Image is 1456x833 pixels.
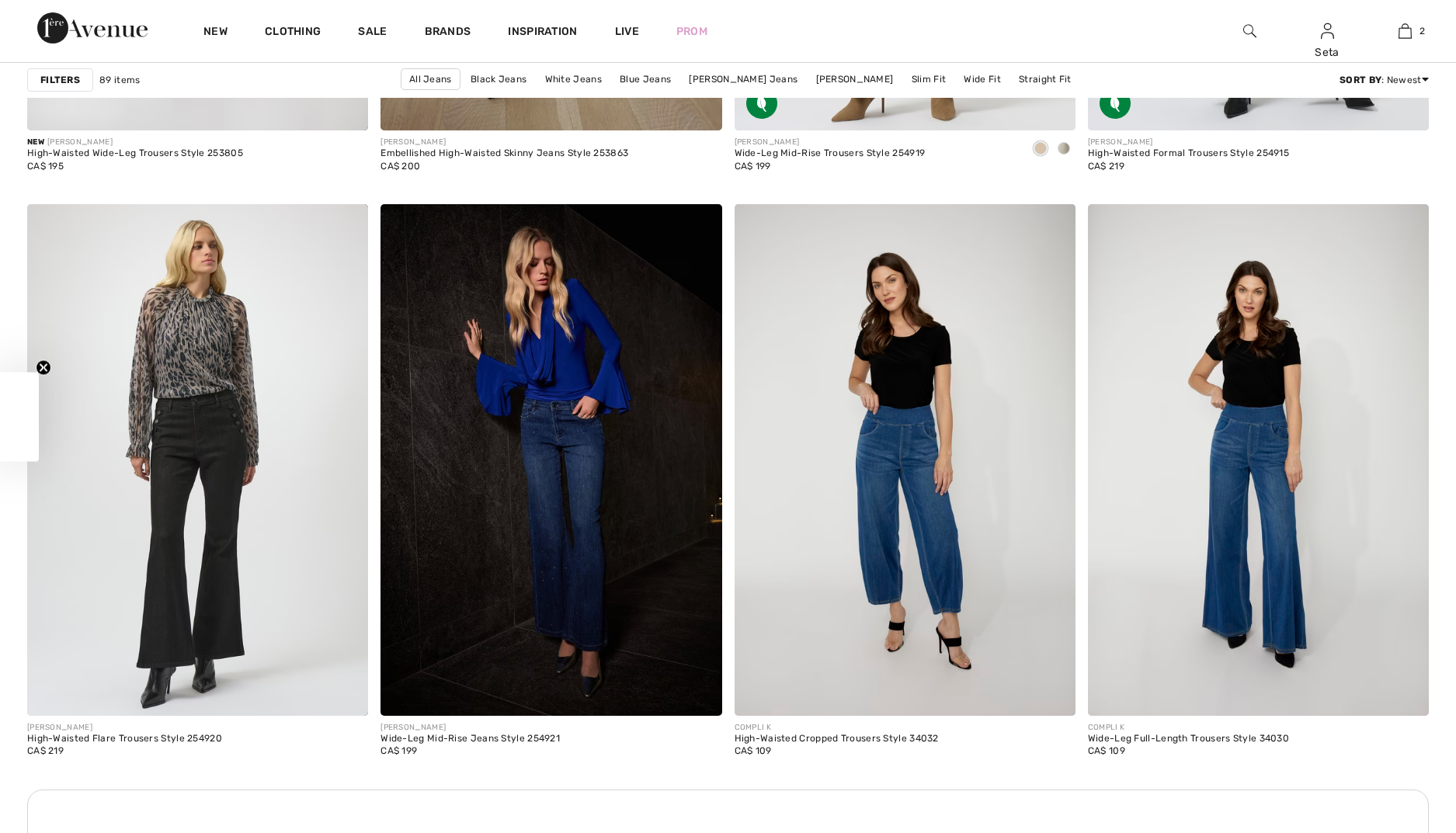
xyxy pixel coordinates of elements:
[1289,44,1365,61] div: Seta
[381,204,721,716] img: Wide-Leg Mid-Rise Jeans Style 254921. Denim Medium Blue
[381,148,628,159] div: Embellished High-Waisted Skinny Jeans Style 253863
[735,734,939,744] div: High-Waisted Cropped Trousers Style 34032
[1052,137,1075,162] div: Birch
[1029,137,1052,162] div: Fawn
[463,69,534,89] a: Black Jeans
[676,23,707,40] a: Prom
[1088,137,1289,148] div: [PERSON_NAME]
[904,69,954,89] a: Slim Fit
[537,69,610,89] a: White Jeans
[1088,722,1289,734] div: COMPLI K
[203,25,228,41] a: New
[37,12,148,43] img: 1ère Avenue
[381,137,628,148] div: [PERSON_NAME]
[27,745,64,756] span: CA$ 219
[27,204,368,716] img: High-Waisted Flare Trousers Style 254920. Black/Gold
[27,722,222,734] div: [PERSON_NAME]
[681,69,805,89] a: [PERSON_NAME] Jeans
[36,359,51,375] button: Close teaser
[735,148,926,159] div: Wide-Leg Mid-Rise Trousers Style 254919
[1088,148,1289,159] div: High-Waisted Formal Trousers Style 254915
[425,25,471,41] a: Brands
[358,25,387,41] a: Sale
[381,722,560,734] div: [PERSON_NAME]
[27,137,243,148] div: [PERSON_NAME]
[1088,161,1124,172] span: CA$ 219
[1321,22,1334,40] img: My Info
[508,25,577,41] span: Inspiration
[381,734,560,744] div: Wide-Leg Mid-Rise Jeans Style 254921
[1243,22,1256,40] img: search the website
[27,148,243,159] div: High-Waisted Wide-Leg Trousers Style 253805
[735,204,1075,716] img: High-Waisted Cropped Trousers Style 34032. Blue
[1340,75,1381,85] strong: Sort By
[401,68,460,90] a: All Jeans
[27,734,222,744] div: High-Waisted Flare Trousers Style 254920
[1399,22,1412,40] img: My Bag
[265,25,321,41] a: Clothing
[735,745,772,756] span: CA$ 109
[1321,23,1334,38] a: Sign In
[1100,88,1131,119] img: Sustainable Fabric
[1088,745,1125,756] span: CA$ 109
[735,137,926,148] div: [PERSON_NAME]
[735,722,939,734] div: COMPLI K
[615,23,639,40] a: Live
[1420,24,1425,38] span: 2
[612,69,679,89] a: Blue Jeans
[1088,204,1429,716] img: Wide-Leg Full-Length Trousers Style 34030. As sample
[40,73,80,87] strong: Filters
[1011,69,1079,89] a: Straight Fit
[1367,22,1443,40] a: 2
[27,137,44,147] span: New
[381,745,417,756] span: CA$ 199
[1340,73,1429,87] div: : Newest
[735,161,771,172] span: CA$ 199
[381,161,420,172] span: CA$ 200
[956,69,1008,89] a: Wide Fit
[27,161,64,172] span: CA$ 195
[1088,734,1289,744] div: Wide-Leg Full-Length Trousers Style 34030
[99,73,140,87] span: 89 items
[808,69,902,89] a: [PERSON_NAME]
[746,88,777,119] img: Sustainable Fabric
